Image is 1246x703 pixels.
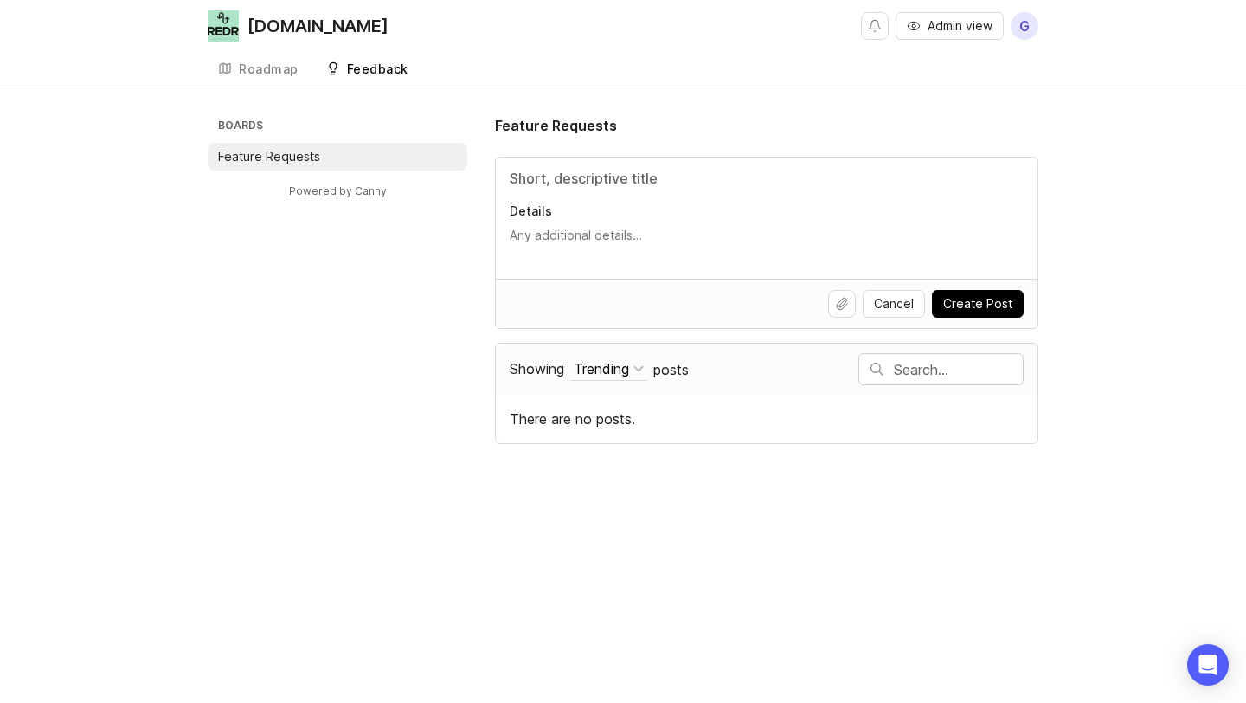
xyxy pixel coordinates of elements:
h3: Boards [215,115,467,139]
button: g [1011,12,1038,40]
div: There are no posts. [496,395,1037,443]
a: Powered by Canny [286,181,389,201]
span: Showing [510,360,564,377]
button: Upload file [828,290,856,318]
div: Open Intercom Messenger [1187,644,1229,686]
a: Feedback [316,52,419,87]
span: Cancel [874,295,914,313]
a: Roadmap [208,52,309,87]
div: Trending [574,359,629,378]
a: Feature Requests [208,143,467,171]
button: Create Post [932,290,1024,318]
button: Notifications [861,12,889,40]
img: REDR.io logo [208,10,239,42]
div: [DOMAIN_NAME] [247,17,389,35]
span: Create Post [943,295,1012,313]
span: Admin view [928,17,992,35]
input: Title [510,168,1024,189]
textarea: Details [510,227,1024,261]
p: Feature Requests [218,148,320,165]
button: Cancel [863,290,925,318]
p: Details [510,203,1024,220]
div: Roadmap [239,63,299,75]
div: Feedback [347,63,408,75]
button: Admin view [896,12,1004,40]
h1: Feature Requests [495,115,617,136]
input: Search… [894,360,1023,379]
span: posts [653,360,689,379]
span: g [1019,16,1030,36]
button: Showing [570,358,647,381]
